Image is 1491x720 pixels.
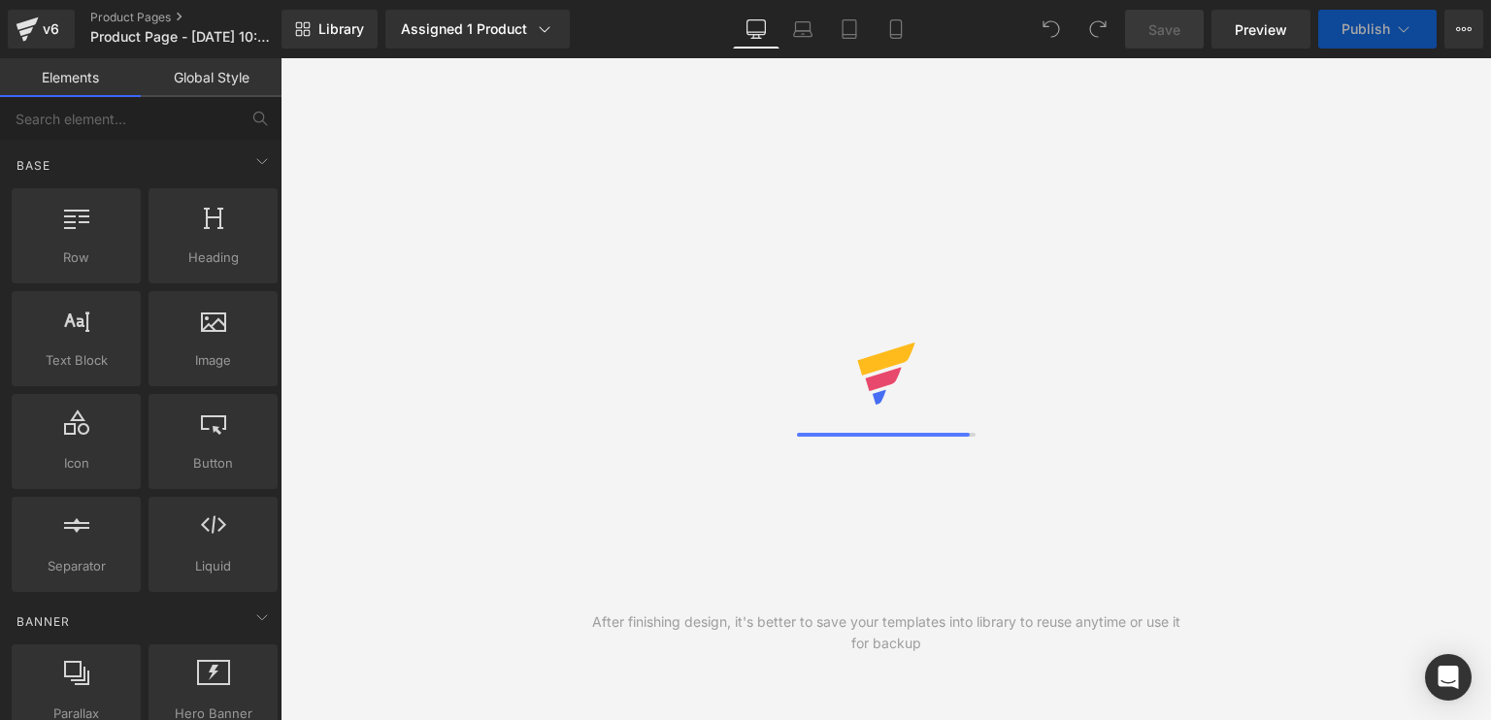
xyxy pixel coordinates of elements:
button: Publish [1318,10,1437,49]
a: Mobile [873,10,919,49]
div: Assigned 1 Product [401,19,554,39]
div: Open Intercom Messenger [1425,654,1472,701]
span: Preview [1235,19,1287,40]
a: Global Style [141,58,282,97]
button: Redo [1078,10,1117,49]
span: Button [154,453,272,474]
a: Tablet [826,10,873,49]
span: Library [318,20,364,38]
span: Row [17,247,135,268]
span: Publish [1342,21,1390,37]
a: v6 [8,10,75,49]
span: Liquid [154,556,272,576]
a: Product Pages [90,10,314,25]
div: v6 [39,16,63,42]
a: Desktop [733,10,779,49]
a: Preview [1211,10,1310,49]
button: More [1444,10,1483,49]
a: New Library [282,10,378,49]
span: Base [15,156,52,175]
span: Heading [154,247,272,268]
a: Laptop [779,10,826,49]
button: Undo [1032,10,1071,49]
span: Save [1148,19,1180,40]
span: Image [154,350,272,371]
div: After finishing design, it's better to save your templates into library to reuse anytime or use i... [583,611,1189,654]
span: Product Page - [DATE] 10:37:10 [90,29,277,45]
span: Banner [15,612,72,631]
span: Icon [17,453,135,474]
span: Separator [17,556,135,576]
span: Text Block [17,350,135,371]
